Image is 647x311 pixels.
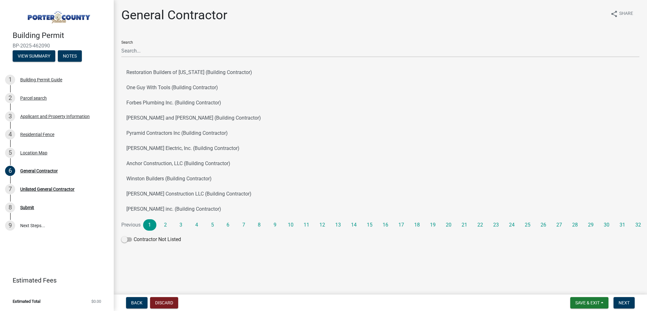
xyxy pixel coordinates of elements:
[121,126,639,141] button: Pyramid Contractors Inc (Building Contractor)
[300,219,313,231] a: 11
[20,205,34,210] div: Submit
[20,169,58,173] div: General Contractor
[347,219,360,231] a: 14
[20,187,75,191] div: Unlisted General Contractor
[568,219,582,231] a: 28
[121,186,639,202] button: [PERSON_NAME] Construction LLC (Building Contractor)
[442,219,455,231] a: 20
[121,156,639,171] button: Anchor Construction, LLC (Building Contractor)
[284,219,297,231] a: 10
[13,43,101,49] span: BP-2025-462090
[600,219,613,231] a: 30
[610,10,618,18] i: share
[121,80,639,95] button: One Guy With Tools (Building Contractor)
[5,111,15,121] div: 3
[5,129,15,140] div: 4
[5,93,15,103] div: 2
[206,219,219,231] a: 5
[619,300,630,305] span: Next
[619,10,633,18] span: Share
[121,141,639,156] button: [PERSON_NAME] Electric, Inc. (Building Contractor)
[5,75,15,85] div: 1
[5,184,15,194] div: 7
[237,219,251,231] a: 7
[584,219,597,231] a: 29
[553,219,566,231] a: 27
[474,219,487,231] a: 22
[605,8,638,20] button: shareShare
[121,171,639,186] button: Winston Builders (Building Contractor)
[410,219,424,231] a: 18
[143,219,156,231] a: 1
[253,219,266,231] a: 8
[121,110,639,126] button: [PERSON_NAME] and [PERSON_NAME] (Building Contractor)
[13,50,55,62] button: View Summary
[5,274,104,287] a: Estimated Fees
[91,299,101,303] span: $0.00
[20,78,62,82] div: Building Permit Guide
[363,219,376,231] a: 15
[5,148,15,158] div: 5
[131,300,142,305] span: Back
[13,31,109,40] h4: Building Permit
[20,151,47,155] div: Location Map
[395,219,408,231] a: 17
[505,219,518,231] a: 24
[121,8,227,23] h1: General Contractor
[570,297,608,308] button: Save & Exit
[426,219,439,231] a: 19
[159,219,172,231] a: 2
[13,299,40,303] span: Estimated Total
[121,65,639,80] button: Restoration Builders of [US_STATE] (Building Contractor)
[121,95,639,110] button: Forbes Plumbing Inc. (Building Contractor)
[20,132,54,137] div: Residential Fence
[458,219,471,231] a: 21
[632,219,645,231] a: 32
[58,54,82,59] wm-modal-confirm: Notes
[190,219,203,231] a: 4
[316,219,329,231] a: 12
[58,50,82,62] button: Notes
[174,219,188,231] a: 3
[121,236,181,243] label: Contractor Not Listed
[121,219,639,231] nav: Page navigation
[121,202,639,217] button: [PERSON_NAME] inc. (Building Contractor)
[13,7,104,24] img: Porter County, Indiana
[521,219,534,231] a: 25
[150,297,178,308] button: Discard
[121,44,639,57] input: Search...
[126,297,148,308] button: Back
[20,114,90,119] div: Applicant and Property Information
[269,219,282,231] a: 9
[20,96,47,100] div: Parcel search
[537,219,550,231] a: 26
[221,219,235,231] a: 6
[331,219,345,231] a: 13
[5,166,15,176] div: 6
[5,221,15,231] div: 9
[489,219,503,231] a: 23
[575,300,600,305] span: Save & Exit
[5,202,15,213] div: 8
[13,54,55,59] wm-modal-confirm: Summary
[379,219,392,231] a: 16
[614,297,635,308] button: Next
[616,219,629,231] a: 31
